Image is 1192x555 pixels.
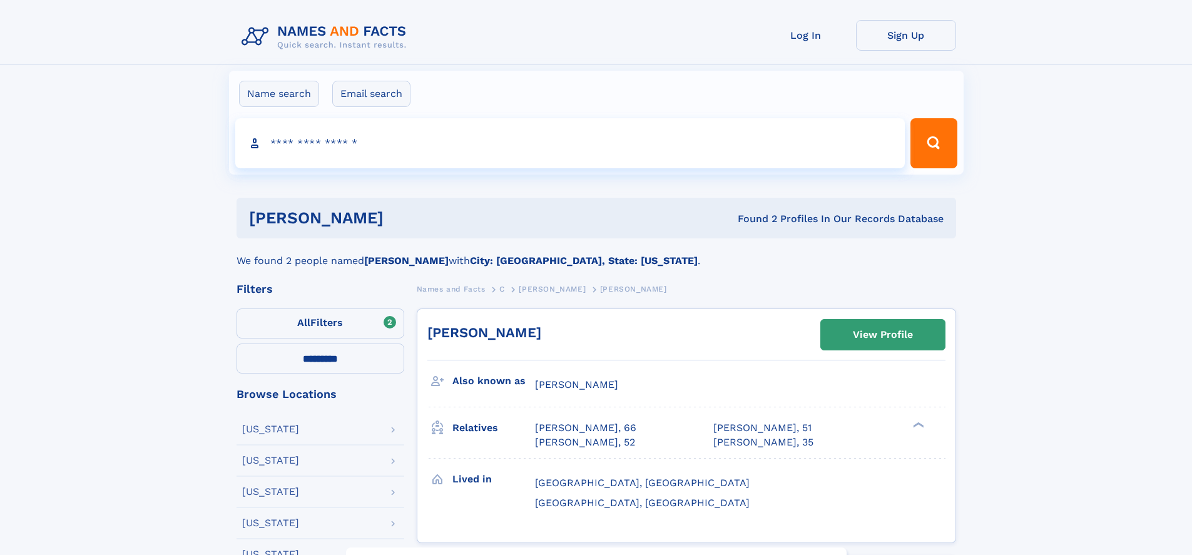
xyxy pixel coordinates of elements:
label: Filters [237,308,404,339]
span: [GEOGRAPHIC_DATA], [GEOGRAPHIC_DATA] [535,497,750,509]
a: [PERSON_NAME], 52 [535,435,635,449]
img: Logo Names and Facts [237,20,417,54]
a: Names and Facts [417,281,486,297]
a: View Profile [821,320,945,350]
div: Browse Locations [237,389,404,400]
a: [PERSON_NAME], 66 [535,421,636,435]
button: Search Button [910,118,957,168]
span: C [499,285,505,293]
label: Name search [239,81,319,107]
div: [US_STATE] [242,487,299,497]
b: City: [GEOGRAPHIC_DATA], State: [US_STATE] [470,255,698,267]
div: [US_STATE] [242,424,299,434]
a: [PERSON_NAME], 35 [713,435,813,449]
b: [PERSON_NAME] [364,255,449,267]
span: [PERSON_NAME] [519,285,586,293]
h3: Also known as [452,370,535,392]
div: Filters [237,283,404,295]
span: [PERSON_NAME] [535,379,618,390]
span: [PERSON_NAME] [600,285,667,293]
input: search input [235,118,905,168]
a: [PERSON_NAME], 51 [713,421,812,435]
a: Log In [756,20,856,51]
span: All [297,317,310,328]
h3: Lived in [452,469,535,490]
a: C [499,281,505,297]
div: Found 2 Profiles In Our Records Database [561,212,944,226]
div: [US_STATE] [242,518,299,528]
h1: [PERSON_NAME] [249,210,561,226]
h3: Relatives [452,417,535,439]
div: View Profile [853,320,913,349]
div: ❯ [910,421,925,429]
span: [GEOGRAPHIC_DATA], [GEOGRAPHIC_DATA] [535,477,750,489]
div: [US_STATE] [242,456,299,466]
a: Sign Up [856,20,956,51]
div: We found 2 people named with . [237,238,956,268]
label: Email search [332,81,410,107]
a: [PERSON_NAME] [519,281,586,297]
a: [PERSON_NAME] [427,325,541,340]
